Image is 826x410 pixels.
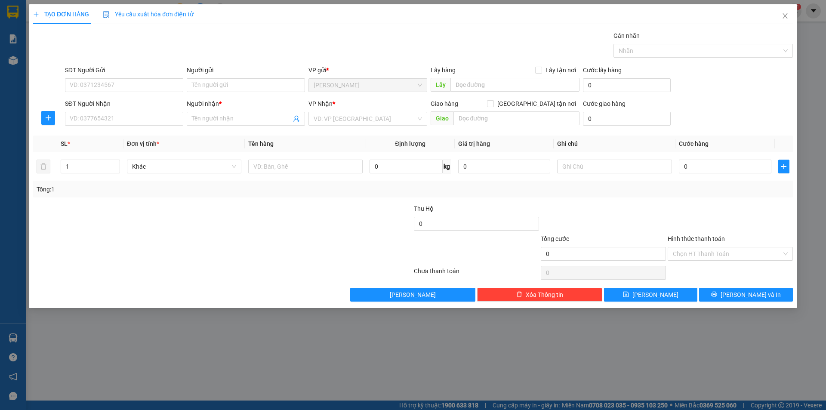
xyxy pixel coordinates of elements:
span: TẠO ĐƠN HÀNG [33,11,89,18]
span: Lấy [431,78,450,92]
span: [PERSON_NAME] [633,290,679,299]
img: icon [103,11,110,18]
input: Cước giao hàng [583,112,671,126]
label: Cước lấy hàng [583,67,622,74]
span: Yêu cầu xuất hóa đơn điện tử [103,11,194,18]
div: Người nhận [187,99,305,108]
div: VP gửi [309,65,427,75]
button: plus [41,111,55,125]
span: plus [779,163,789,170]
span: printer [711,291,717,298]
span: Giá trị hàng [458,140,490,147]
div: Tổng: 1 [37,185,319,194]
div: SĐT Người Nhận [65,99,183,108]
div: Chưa thanh toán [413,266,540,281]
span: Giao hàng [431,100,458,107]
span: Tên hàng [248,140,274,147]
span: delete [516,291,522,298]
span: Cước hàng [679,140,709,147]
input: VD: Bàn, Ghế [248,160,363,173]
div: Người gửi [187,65,305,75]
button: deleteXóa Thông tin [478,288,603,302]
span: Lấy tận nơi [542,65,579,75]
button: save[PERSON_NAME] [604,288,697,302]
span: Thu Hộ [414,205,434,212]
input: Dọc đường [450,78,579,92]
label: Hình thức thanh toán [668,235,725,242]
span: [GEOGRAPHIC_DATA] tận nơi [494,99,579,108]
span: Xóa Thông tin [526,290,563,299]
input: Ghi Chú [558,160,672,173]
label: Gán nhãn [613,32,640,39]
span: Khác [132,160,236,173]
button: plus [778,160,789,173]
span: SL [61,140,68,147]
button: Close [773,4,797,28]
span: Định lượng [395,140,426,147]
input: Dọc đường [453,111,579,125]
span: Đơn vị tính [127,140,159,147]
span: TAM QUAN [314,79,422,92]
div: SĐT Người Gửi [65,65,183,75]
input: Cước lấy hàng [583,78,671,92]
span: [PERSON_NAME] [390,290,436,299]
span: user-add [293,115,300,122]
span: Giao [431,111,453,125]
button: [PERSON_NAME] [351,288,476,302]
label: Cước giao hàng [583,100,626,107]
span: VP Nhận [309,100,333,107]
button: delete [37,160,50,173]
th: Ghi chú [554,136,675,152]
span: save [623,291,629,298]
input: 0 [458,160,551,173]
span: Tổng cước [541,235,569,242]
span: [PERSON_NAME] và In [721,290,781,299]
span: kg [443,160,451,173]
span: Lấy hàng [431,67,456,74]
span: plus [33,11,39,17]
button: printer[PERSON_NAME] và In [700,288,793,302]
span: close [782,12,789,19]
span: plus [42,114,55,121]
